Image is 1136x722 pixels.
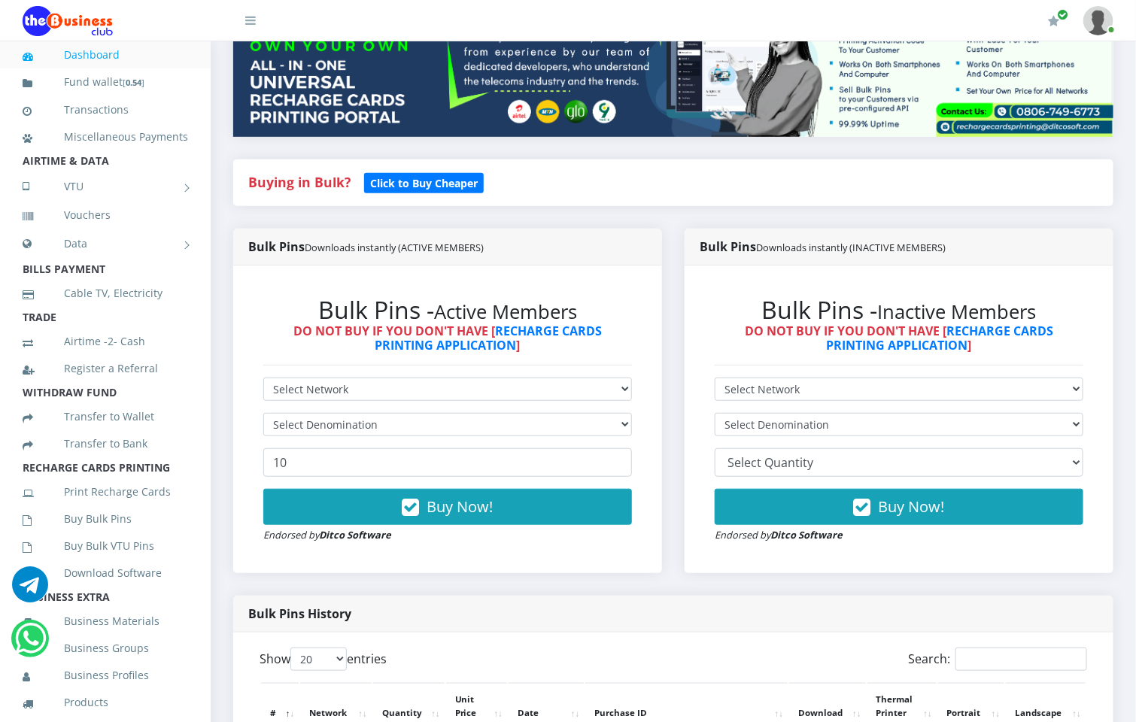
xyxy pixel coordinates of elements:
[293,323,602,353] strong: DO NOT BUY IF YOU DON'T HAVE [ ]
[1083,6,1113,35] img: User
[263,296,632,324] h2: Bulk Pins -
[23,120,188,154] a: Miscellaneous Payments
[263,448,632,477] input: Enter Quantity
[23,198,188,232] a: Vouchers
[23,604,188,639] a: Business Materials
[23,38,188,72] a: Dashboard
[23,225,188,262] a: Data
[427,496,494,517] span: Buy Now!
[248,238,484,255] strong: Bulk Pins
[263,489,632,525] button: Buy Now!
[700,238,946,255] strong: Bulk Pins
[434,299,577,325] small: Active Members
[23,685,188,720] a: Products
[23,399,188,434] a: Transfer to Wallet
[23,276,188,311] a: Cable TV, Electricity
[23,556,188,590] a: Download Software
[23,658,188,693] a: Business Profiles
[319,528,391,541] strong: Ditco Software
[23,168,188,205] a: VTU
[23,631,188,666] a: Business Groups
[23,426,188,461] a: Transfer to Bank
[370,176,478,190] b: Click to Buy Cheaper
[908,648,1087,671] label: Search:
[12,578,48,602] a: Chat for support
[1057,9,1068,20] span: Renew/Upgrade Subscription
[15,632,46,657] a: Chat for support
[123,77,144,88] small: [ ]
[1048,15,1059,27] i: Renew/Upgrade Subscription
[23,65,188,100] a: Fund wallet[0.54]
[756,241,946,254] small: Downloads instantly (INACTIVE MEMBERS)
[878,299,1037,325] small: Inactive Members
[263,528,391,541] small: Endorsed by
[233,16,1113,137] img: multitenant_rcp.png
[375,323,603,353] a: RECHARGE CARDS PRINTING APPLICATION
[879,496,945,517] span: Buy Now!
[248,173,351,191] strong: Buying in Bulk?
[715,489,1083,525] button: Buy Now!
[23,475,188,509] a: Print Recharge Cards
[23,351,188,386] a: Register a Referral
[23,93,188,127] a: Transactions
[770,528,843,541] strong: Ditco Software
[23,502,188,536] a: Buy Bulk Pins
[260,648,387,671] label: Show entries
[364,173,484,191] a: Click to Buy Cheaper
[745,323,1053,353] strong: DO NOT BUY IF YOU DON'T HAVE [ ]
[126,77,141,88] b: 0.54
[23,529,188,563] a: Buy Bulk VTU Pins
[305,241,484,254] small: Downloads instantly (ACTIVE MEMBERS)
[715,296,1083,324] h2: Bulk Pins -
[248,605,351,622] strong: Bulk Pins History
[290,648,347,671] select: Showentries
[955,648,1087,671] input: Search:
[827,323,1054,353] a: RECHARGE CARDS PRINTING APPLICATION
[23,6,113,36] img: Logo
[715,528,843,541] small: Endorsed by
[23,324,188,359] a: Airtime -2- Cash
